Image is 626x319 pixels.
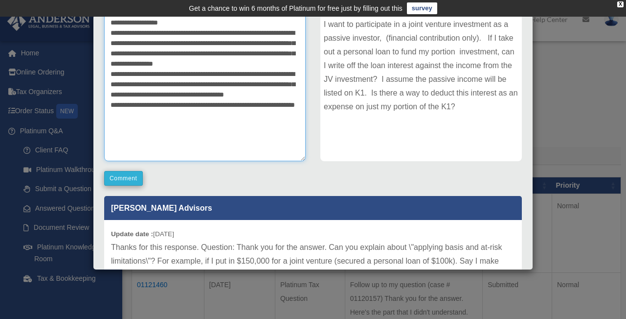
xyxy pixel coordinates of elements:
[111,230,174,238] small: [DATE]
[189,2,402,14] div: Get a chance to win 6 months of Platinum for free just by filling out this
[111,230,153,238] b: Update date :
[104,171,143,186] button: Comment
[407,2,437,14] a: survey
[617,1,624,7] div: close
[104,196,522,220] p: [PERSON_NAME] Advisors
[320,14,522,161] div: I want to participate in a joint venture investment as a passive investor, (financial contributio...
